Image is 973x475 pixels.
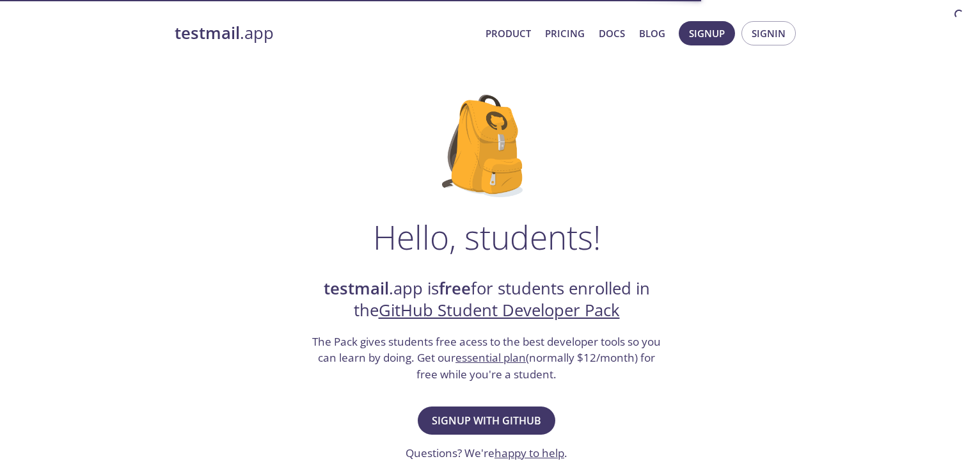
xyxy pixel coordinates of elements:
[406,445,567,462] h3: Questions? We're .
[599,25,625,42] a: Docs
[373,218,601,256] h1: Hello, students!
[639,25,665,42] a: Blog
[486,25,531,42] a: Product
[689,25,725,42] span: Signup
[324,277,389,300] strong: testmail
[679,21,735,45] button: Signup
[494,446,564,460] a: happy to help
[741,21,796,45] button: Signin
[418,407,555,435] button: Signup with GitHub
[379,299,620,321] a: GitHub Student Developer Pack
[175,22,240,44] strong: testmail
[175,22,475,44] a: testmail.app
[455,350,526,365] a: essential plan
[752,25,786,42] span: Signin
[432,412,541,430] span: Signup with GitHub
[442,95,531,197] img: github-student-backpack.png
[545,25,585,42] a: Pricing
[439,277,471,300] strong: free
[311,278,663,322] h2: .app is for students enrolled in the
[311,334,663,383] h3: The Pack gives students free acess to the best developer tools so you can learn by doing. Get our...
